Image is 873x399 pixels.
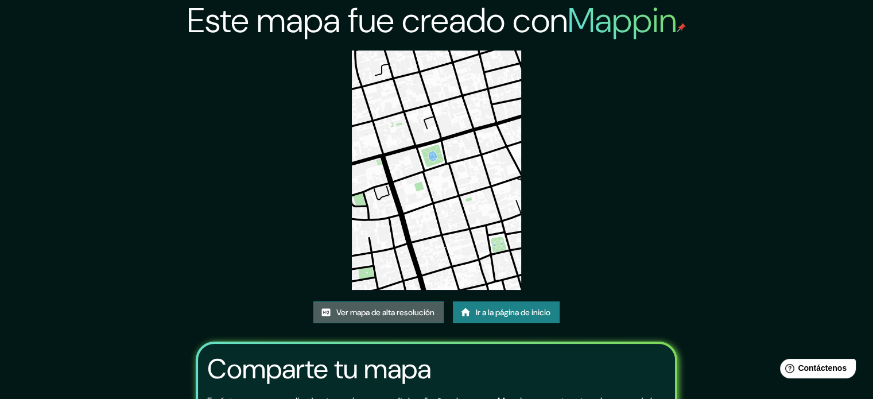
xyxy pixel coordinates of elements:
font: Ir a la página de inicio [476,307,550,317]
iframe: Lanzador de widgets de ayuda [771,354,860,386]
img: created-map [352,51,521,290]
font: Comparte tu mapa [207,351,431,387]
img: pin de mapeo [677,23,686,32]
font: Ver mapa de alta resolución [336,307,434,317]
a: Ver mapa de alta resolución [313,301,444,323]
a: Ir a la página de inicio [453,301,560,323]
